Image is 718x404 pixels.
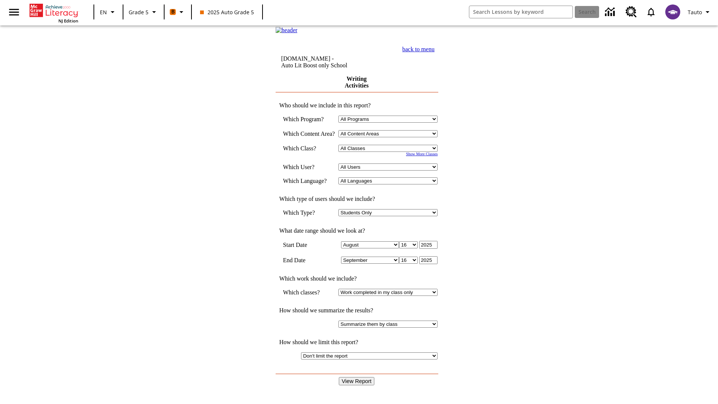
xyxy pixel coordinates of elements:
td: Which work should we include? [276,275,438,282]
button: Boost Class color is orange. Change class color [167,5,189,19]
input: search field [469,6,573,18]
span: 2025 Auto Grade 5 [200,8,254,16]
img: avatar image [665,4,680,19]
span: Tauto [688,8,702,16]
a: Notifications [641,2,661,22]
button: Grade: Grade 5, Select a grade [126,5,162,19]
td: [DOMAIN_NAME] - [281,55,376,69]
td: How should we summarize the results? [276,307,438,314]
button: Open side menu [3,1,25,23]
td: Which Program? [283,116,335,123]
button: Select a new avatar [661,2,685,22]
td: What date range should we look at? [276,227,438,234]
a: Writing Activities [345,76,369,89]
nobr: Auto Lit Boost only School [281,62,347,68]
button: Profile/Settings [685,5,715,19]
span: NJ Edition [58,18,78,24]
td: Which classes? [283,289,335,296]
span: Grade 5 [129,8,148,16]
a: back to menu [402,46,435,52]
nobr: Which Content Area? [283,131,335,137]
td: Start Date [283,241,335,249]
td: End Date [283,256,335,264]
td: Which Type? [283,209,335,216]
input: View Report [339,377,375,385]
a: Show More Classes [406,152,438,156]
img: header [276,27,298,34]
a: Data Center [601,2,621,22]
div: Home [30,2,78,24]
td: Which User? [283,163,335,171]
a: Resource Center, Will open in new tab [621,2,641,22]
td: Which Language? [283,177,335,184]
td: How should we limit this report? [276,339,438,346]
td: Which Class? [283,145,335,152]
td: Who should we include in this report? [276,102,438,109]
td: Which type of users should we include? [276,196,438,202]
span: B [171,7,175,16]
button: Language: EN, Select a language [96,5,120,19]
span: EN [100,8,107,16]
